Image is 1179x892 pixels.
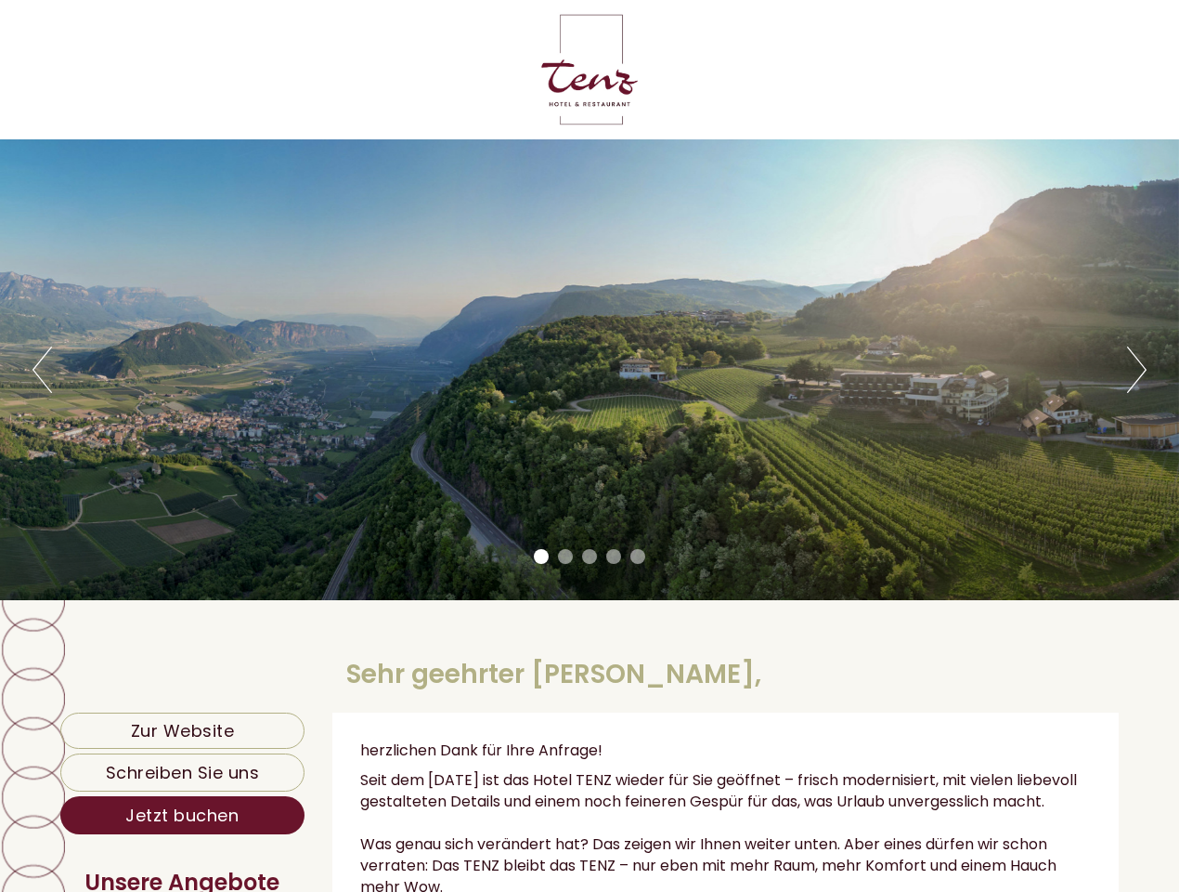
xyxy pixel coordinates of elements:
[32,347,52,393] button: Previous
[360,741,1092,762] p: herzlichen Dank für Ihre Anfrage!
[1127,347,1147,393] button: Next
[346,661,761,689] h1: Sehr geehrter [PERSON_NAME],
[60,796,304,834] a: Jetzt buchen
[60,713,304,750] a: Zur Website
[60,754,304,792] a: Schreiben Sie uns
